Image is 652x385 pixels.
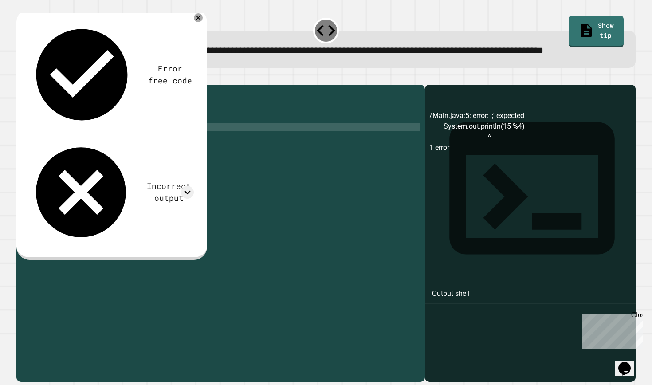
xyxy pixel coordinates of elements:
iframe: chat widget [578,311,643,349]
iframe: chat widget [615,350,643,376]
div: Chat with us now!Close [4,4,61,56]
div: Incorrect output [144,181,194,204]
div: Error free code [146,63,194,86]
div: /Main.java:5: error: ';' expected System.out.println(15 %4) ^ 1 error [429,110,632,381]
a: Show tip [569,16,623,47]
